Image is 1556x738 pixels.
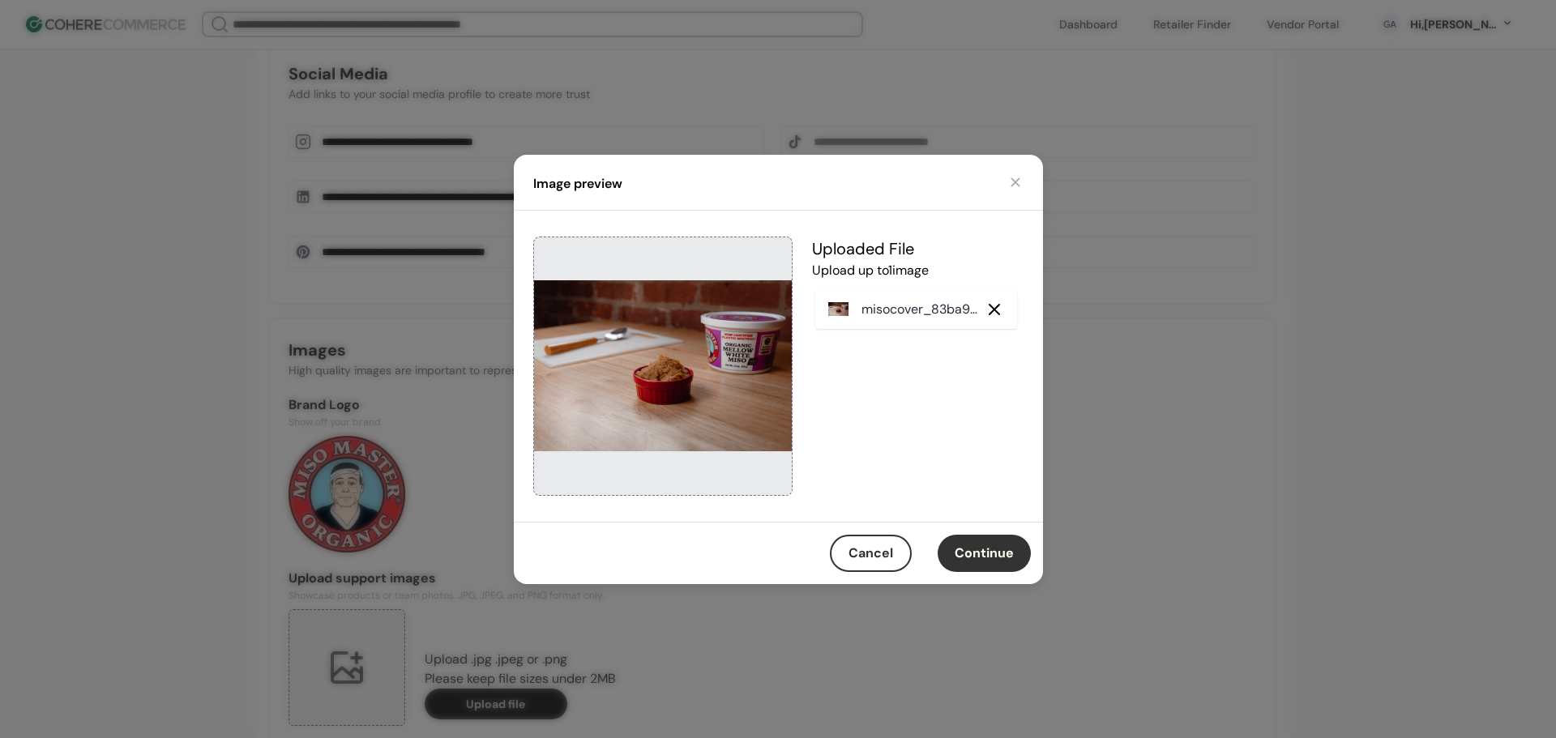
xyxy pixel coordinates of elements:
p: Upload up to 1 image [812,261,1020,280]
button: Cancel [830,535,912,572]
h4: Image preview [533,174,622,194]
p: misocover_83ba98_.png [861,300,981,319]
button: Continue [938,535,1031,572]
h5: Uploaded File [812,237,1020,261]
